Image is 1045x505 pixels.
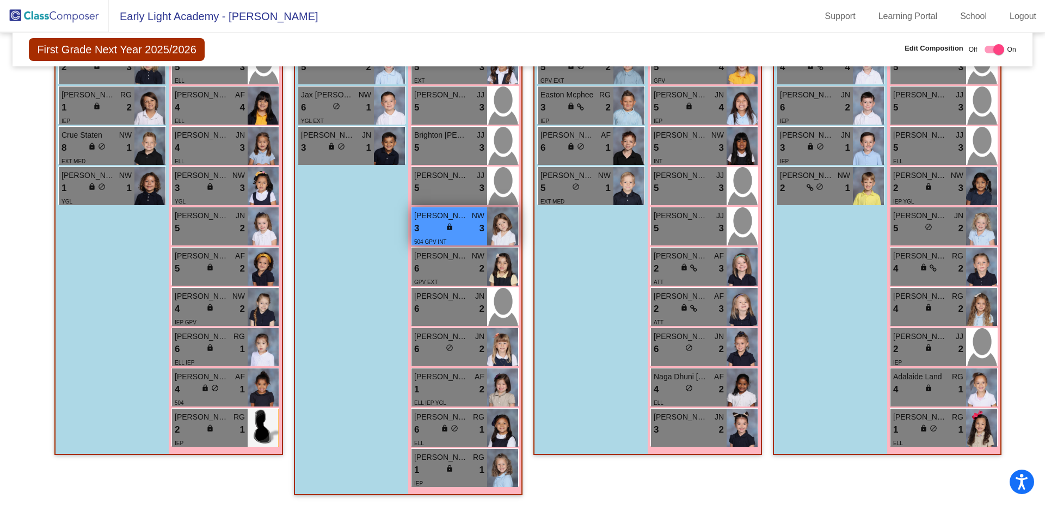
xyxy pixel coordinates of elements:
[925,344,932,352] span: lock
[175,291,229,302] span: [PERSON_NAME]
[414,371,469,383] span: [PERSON_NAME]
[127,141,132,155] span: 1
[893,342,898,356] span: 2
[119,130,132,141] span: NW
[175,158,185,164] span: ELL
[719,262,724,276] span: 3
[893,423,898,437] span: 1
[414,423,419,437] span: 6
[845,101,850,115] span: 2
[654,302,659,316] span: 2
[301,101,306,115] span: 6
[654,60,659,75] span: 5
[175,210,229,221] span: [PERSON_NAME]
[654,371,708,383] span: Naga Dhuni [PERSON_NAME]
[606,101,611,115] span: 2
[414,141,419,155] span: 5
[206,263,214,271] span: lock
[232,170,245,181] span: NW
[719,181,724,195] span: 3
[175,118,185,124] span: ELL
[711,130,724,141] span: NW
[175,319,196,325] span: IEP GPV
[414,440,424,446] span: ELL
[1001,8,1045,25] a: Logout
[175,78,185,84] span: ELL
[780,101,785,115] span: 6
[925,223,932,231] span: do_not_disturb_alt
[475,331,484,342] span: JN
[301,141,306,155] span: 3
[29,38,204,61] span: First Grade Next Year 2025/2026
[893,89,948,101] span: [PERSON_NAME]
[893,302,898,316] span: 4
[606,181,611,195] span: 1
[414,262,419,276] span: 6
[845,60,850,75] span: 4
[175,411,229,423] span: [PERSON_NAME]
[841,130,850,141] span: JN
[366,141,371,155] span: 1
[816,183,823,190] span: do_not_disturb_alt
[956,130,963,141] span: JJ
[838,170,850,181] span: NW
[654,423,659,437] span: 3
[414,302,419,316] span: 6
[893,60,898,75] span: 5
[98,143,106,150] span: do_not_disturb_alt
[719,141,724,155] span: 3
[845,141,850,155] span: 1
[472,250,484,262] span: NW
[62,118,70,124] span: IEP
[235,371,245,383] span: AF
[477,170,484,181] span: JJ
[414,481,423,486] span: IEP
[366,60,371,75] span: 2
[567,102,575,110] span: lock
[480,60,484,75] span: 3
[232,291,245,302] span: NW
[414,383,419,397] span: 1
[780,141,785,155] span: 3
[780,60,785,75] span: 4
[715,331,724,342] span: JN
[951,170,963,181] span: NW
[893,170,948,181] span: [PERSON_NAME]
[920,263,927,271] span: lock
[206,183,214,190] span: lock
[716,210,724,221] span: JJ
[893,101,898,115] span: 5
[480,463,484,477] span: 1
[175,221,180,236] span: 5
[301,60,306,75] span: 5
[606,60,611,75] span: 2
[414,239,446,245] span: 504 GPV INT
[540,118,549,124] span: IEP
[240,181,245,195] span: 3
[654,279,663,285] span: ATT
[956,89,963,101] span: JJ
[62,60,66,75] span: 2
[240,101,245,115] span: 4
[240,383,245,397] span: 1
[893,141,898,155] span: 5
[233,331,245,342] span: RG
[301,118,324,124] span: YGL EXT
[93,102,101,110] span: lock
[654,89,708,101] span: [PERSON_NAME]
[780,170,834,181] span: [PERSON_NAME]
[893,181,898,195] span: 2
[119,170,132,181] span: NW
[206,424,214,432] span: lock
[780,130,834,141] span: [PERSON_NAME]
[414,170,469,181] span: [PERSON_NAME]
[359,89,371,101] span: NW
[719,302,724,316] span: 3
[680,304,688,311] span: lock
[414,101,419,115] span: 5
[62,181,66,195] span: 1
[893,360,902,366] span: IEP
[958,181,963,195] span: 3
[893,262,898,276] span: 4
[540,101,545,115] span: 3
